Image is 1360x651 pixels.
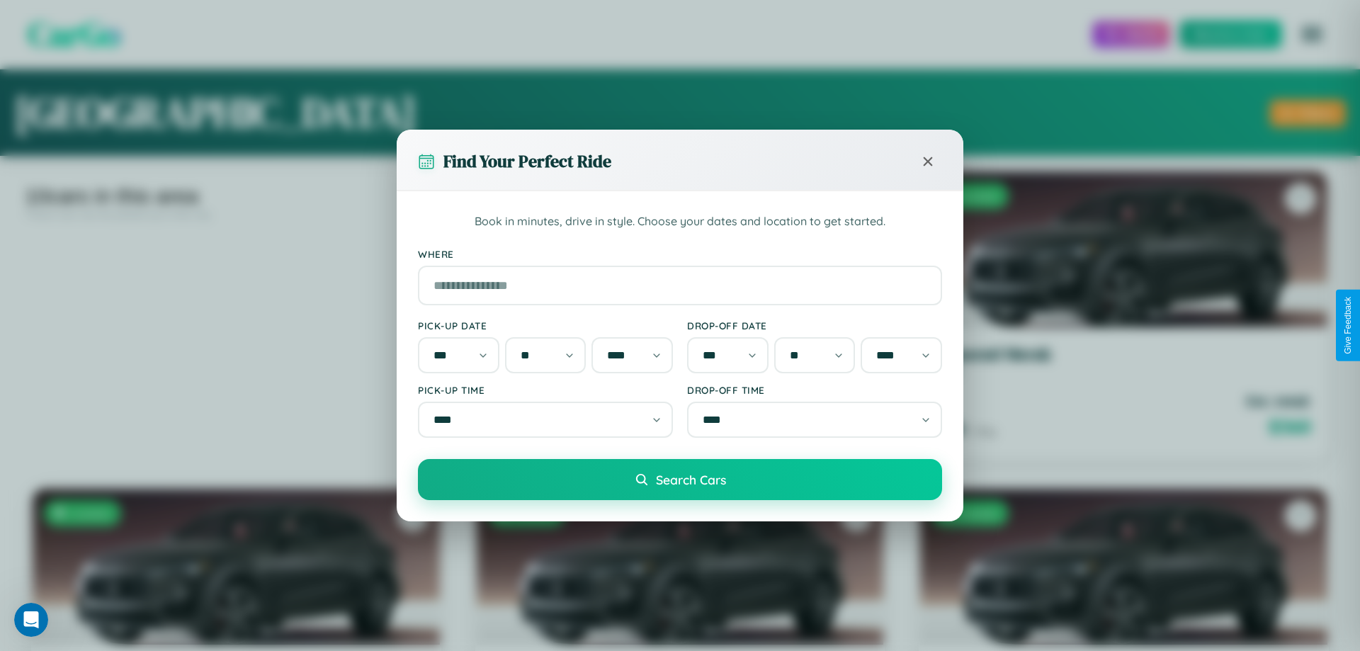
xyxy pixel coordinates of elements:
[687,384,942,396] label: Drop-off Time
[656,472,726,487] span: Search Cars
[443,149,611,173] h3: Find Your Perfect Ride
[687,319,942,332] label: Drop-off Date
[418,319,673,332] label: Pick-up Date
[418,248,942,260] label: Where
[418,213,942,231] p: Book in minutes, drive in style. Choose your dates and location to get started.
[418,384,673,396] label: Pick-up Time
[418,459,942,500] button: Search Cars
